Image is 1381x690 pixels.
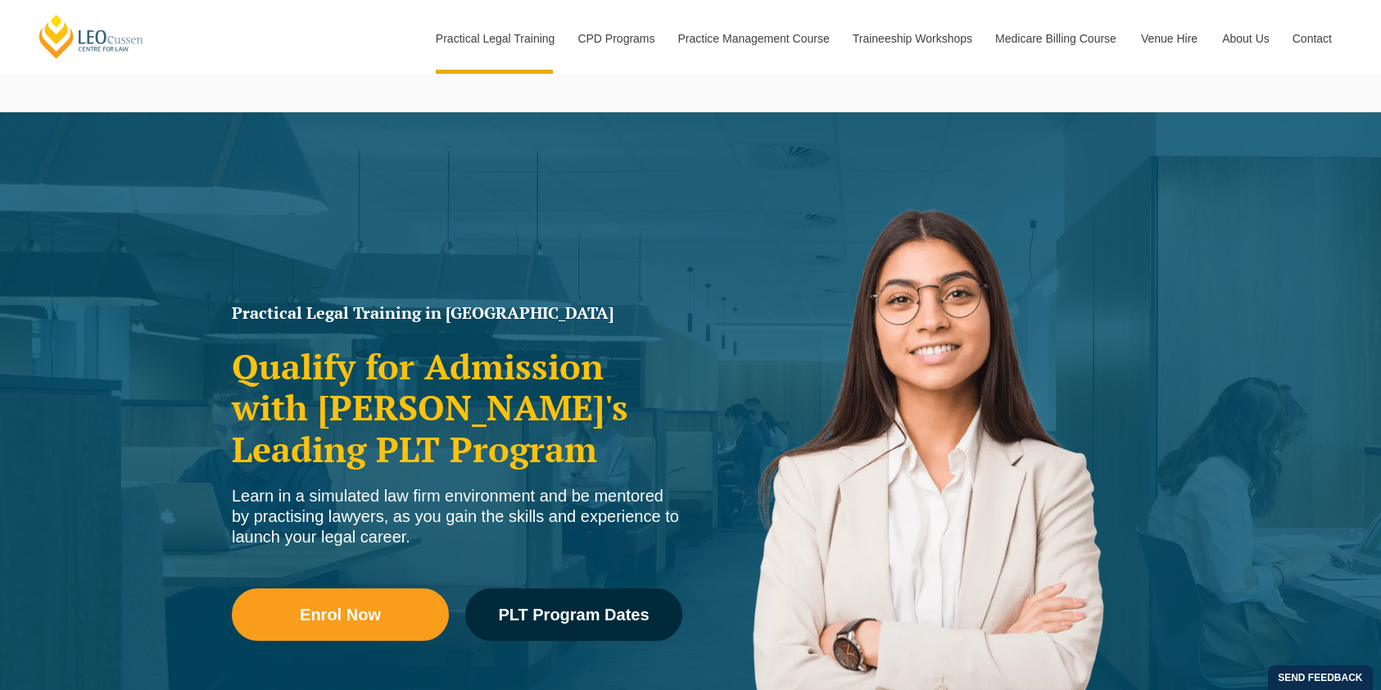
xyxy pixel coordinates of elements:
a: About Us [1210,3,1280,74]
a: Traineeship Workshops [840,3,983,74]
h1: Practical Legal Training in [GEOGRAPHIC_DATA] [232,305,682,321]
h2: Qualify for Admission with [PERSON_NAME]'s Leading PLT Program [232,346,682,470]
span: PLT Program Dates [498,606,649,623]
a: Practical Legal Training [423,3,566,74]
a: Venue Hire [1129,3,1210,74]
a: CPD Programs [565,3,665,74]
a: Medicare Billing Course [983,3,1129,74]
span: Enrol Now [300,606,381,623]
a: [PERSON_NAME] Centre for Law [37,13,146,60]
a: PLT Program Dates [465,588,682,641]
a: Contact [1280,3,1344,74]
a: Practice Management Course [666,3,840,74]
iframe: LiveChat chat widget [1271,580,1340,649]
a: Enrol Now [232,588,449,641]
div: Learn in a simulated law firm environment and be mentored by practising lawyers, as you gain the ... [232,486,682,547]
